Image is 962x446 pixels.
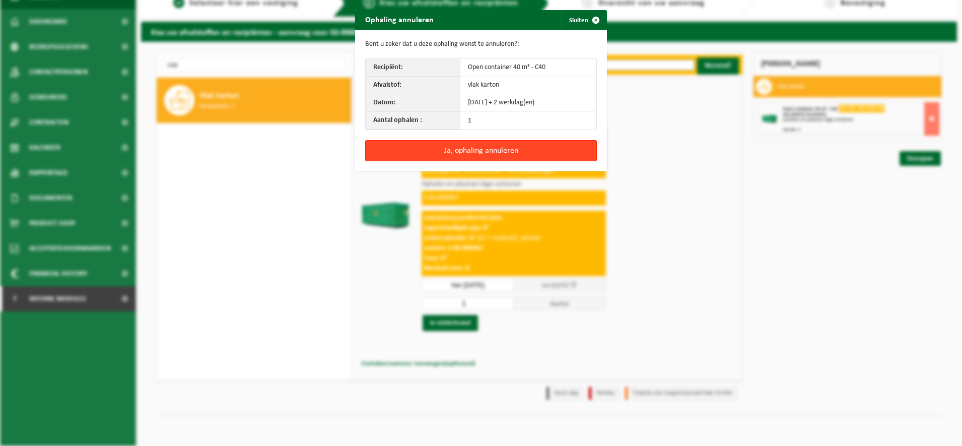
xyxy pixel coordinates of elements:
[365,40,597,48] p: Bent u zeker dat u deze ophaling wenst te annuleren?:
[561,10,606,30] button: Sluiten
[355,10,444,29] h2: Ophaling annuleren
[366,94,460,112] th: Datum:
[366,77,460,94] th: Afvalstof:
[366,59,460,77] th: Recipiënt:
[366,112,460,130] th: Aantal ophalen :
[460,59,596,77] td: Open container 40 m³ - C40
[460,94,596,112] td: [DATE] + 2 werkdag(en)
[460,112,596,130] td: 1
[365,140,597,161] button: Ja, ophaling annuleren
[460,77,596,94] td: vlak karton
